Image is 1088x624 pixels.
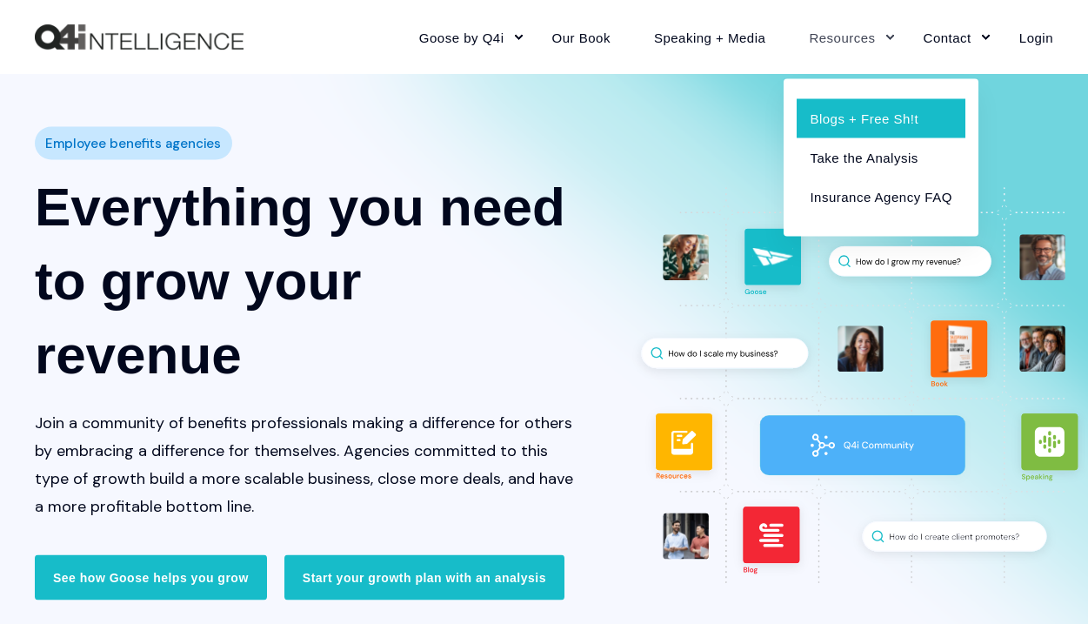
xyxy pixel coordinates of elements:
[45,131,221,156] span: Employee benefits agencies
[35,24,244,50] img: Q4intelligence, LLC logo
[797,98,965,138] a: Blogs + Free Sh!t
[35,24,244,50] a: Back to Home
[797,138,965,177] a: Take the Analysis
[35,169,575,391] h1: Everything you need to grow your revenue
[797,177,965,216] a: Insurance Agency FAQ
[35,408,575,520] p: Join a community of benefits professionals making a difference for others by embracing a differen...
[284,554,564,600] a: Start your growth plan with an analysis
[35,554,267,600] a: See how Goose helps you grow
